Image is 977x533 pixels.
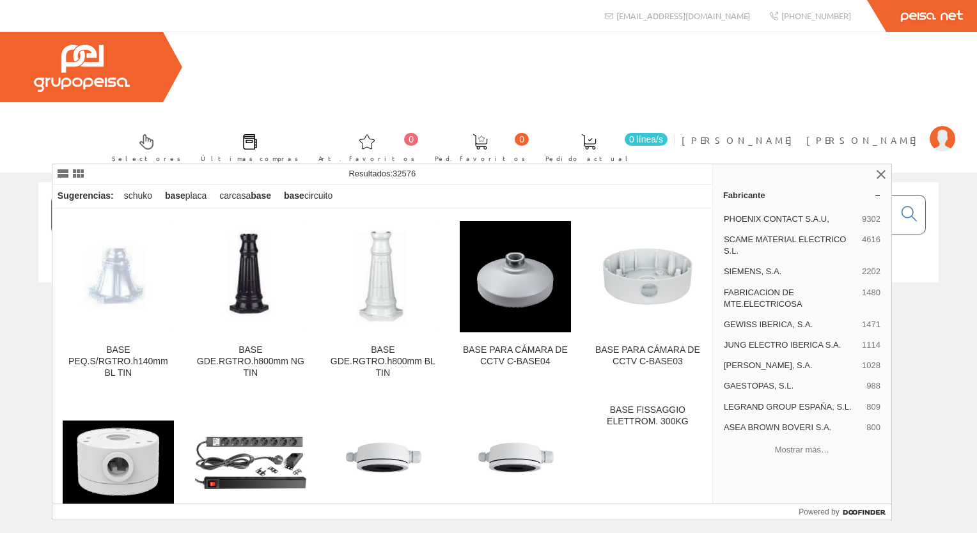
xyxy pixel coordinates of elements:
a: [PERSON_NAME] [PERSON_NAME] [682,123,955,135]
div: BASE PARA CÁMARA DE CCTV C-BASE04 [460,344,571,367]
span: 800 [866,422,880,433]
span: FABRICACION DE MTE.ELECTRICOSA [724,287,857,310]
div: Sugerencias: [52,187,116,205]
div: BASE GDE.RGTRO.h800mm BL TIN [327,344,439,379]
img: BASE PARA CÁMARA DE CCTV C-BASE04 [460,221,571,332]
div: BASE PARA CÁMARA DE CCTV C-BASE03 [592,344,703,367]
span: GEWISS IBERICA, S.A. [724,319,857,330]
span: SIEMENS, S.A. [724,266,857,277]
div: BASE FISSAGGIO ELETTROM. 300KG [592,405,703,428]
span: Powered by [799,506,839,518]
div: BASE GDE.RGTRO.h800mm NG TIN [195,344,306,379]
span: 0 [515,133,529,146]
img: BASE ALTA W-BASE2F PARA CAMARA [327,422,439,503]
span: 9302 [862,213,880,225]
a: BASE GDE.RGTRO.h800mm NG TIN BASE GDE.RGTRO.h800mm NG TIN [185,209,317,394]
span: [PERSON_NAME] [PERSON_NAME] [682,134,923,146]
span: Ped. favoritos [435,152,526,165]
img: BASE GDE.RGTRO.h800mm BL TIN [327,221,439,332]
a: BASE PARA CÁMARA DE CCTV C-BASE04 BASE PARA CÁMARA DE CCTV C-BASE04 [449,209,581,394]
span: Art. favoritos [318,152,415,165]
div: circuito [279,185,338,208]
span: 1480 [862,287,880,310]
img: BASE GDE.RGTRO.h800mm NG TIN [195,221,306,332]
img: BASE ALTA W-BASE2 PARA CAMARA [460,422,571,503]
span: LEGRAND GROUP ESPAÑA, S.L. [724,401,861,413]
span: Selectores [112,152,181,165]
strong: base [284,190,304,201]
a: Fabricante [713,185,891,205]
img: Grupo Peisa [34,45,130,92]
span: 0 [404,133,418,146]
span: Últimas compras [201,152,299,165]
span: SCAME MATERIAL ELECTRICO S.L. [724,234,857,257]
div: schuko [119,185,157,208]
span: Pedido actual [545,152,632,165]
span: PHOENIX CONTACT S.A.U, [724,213,857,225]
span: 0 línea/s [625,133,668,146]
span: [PERSON_NAME], S.A. [724,360,857,371]
span: [EMAIL_ADDRESS][DOMAIN_NAME] [616,10,750,21]
img: BASE-8INT19 ENCHUFE 8 TOMAS [195,436,306,489]
span: 988 [866,380,880,392]
span: JUNG ELECTRO IBERICA S.A. [724,339,857,351]
span: 4616 [862,234,880,257]
span: GAESTOPAS, S.L. [724,380,861,392]
div: carcasa [214,185,276,208]
span: 1114 [862,339,880,351]
a: Powered by [799,504,891,520]
span: Resultados: [348,169,416,178]
strong: base [251,190,271,201]
a: BASE PARA CÁMARA DE CCTV C-BASE03 BASE PARA CÁMARA DE CCTV C-BASE03 [582,209,714,394]
span: 1471 [862,319,880,330]
a: Selectores [99,123,187,170]
span: 809 [866,401,880,413]
a: BASE PEQ.S/RGTRO.h140mm BL TIN BASE PEQ.S/RGTRO.h140mm BL TIN [52,209,184,394]
span: 2202 [862,266,880,277]
a: BASE GDE.RGTRO.h800mm BL TIN BASE GDE.RGTRO.h800mm BL TIN [317,209,449,394]
span: 1028 [862,360,880,371]
a: Últimas compras [188,123,305,170]
img: BASE PARA CÁMARA DE CCTV C-BASE03 [592,241,703,312]
div: © Grupo Peisa [38,298,939,309]
span: 32576 [393,169,416,178]
div: placa [160,185,212,208]
strong: base [165,190,185,201]
div: BASE PEQ.S/RGTRO.h140mm BL TIN [63,344,174,379]
span: [PHONE_NUMBER] [781,10,851,21]
span: ASEA BROWN BOVERI S.A. [724,422,861,433]
img: BASE PARA CÁMARA DE CCTV C-BASE01 [63,421,174,504]
img: BASE PEQ.S/RGTRO.h140mm BL TIN [63,221,174,332]
button: Mostrar más… [718,439,886,460]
